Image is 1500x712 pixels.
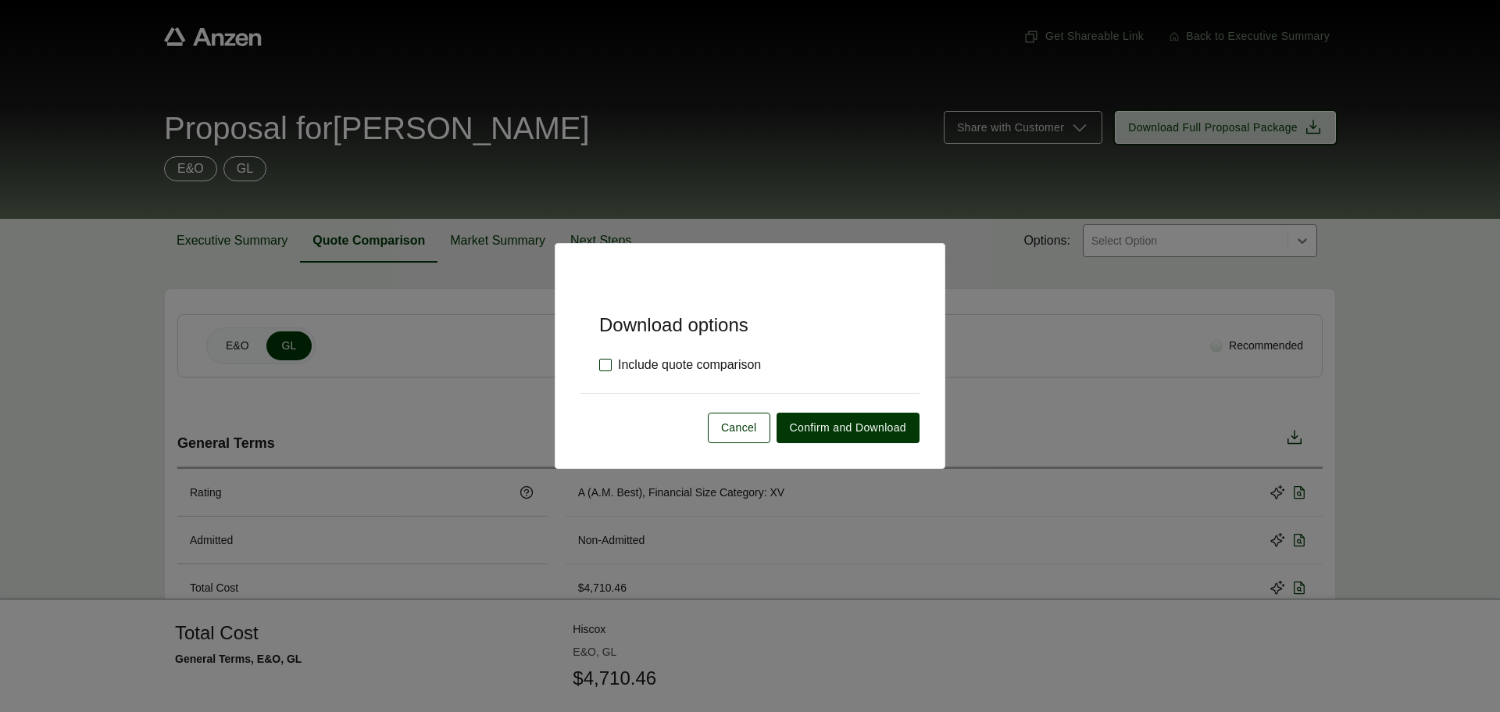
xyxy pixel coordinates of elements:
[790,420,906,436] span: Confirm and Download
[599,356,761,374] label: Include quote comparison
[777,413,920,443] button: Confirm and Download
[580,288,920,337] h5: Download options
[708,413,770,443] button: Cancel
[721,420,757,436] span: Cancel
